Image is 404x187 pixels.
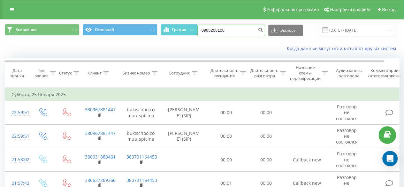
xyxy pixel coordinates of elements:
[367,68,404,79] div: Комментарий/категория звонка
[35,68,49,79] div: Тип звонка
[169,70,190,76] div: Сотрудник
[330,7,371,12] span: Настройки профиля
[287,45,399,51] a: Когда данные могут отличаться от других систем
[197,25,265,36] input: Поиск по номеру
[206,124,246,148] td: 00:00
[11,153,24,166] div: 21:58:02
[162,124,206,148] td: [PERSON_NAME] (SIP)
[85,154,116,160] a: 380931883461
[120,124,162,148] td: bukischoolcomua_spicina
[83,24,157,35] button: Основной
[206,101,246,125] td: 00:00
[336,127,358,145] span: Разговор не состоялся
[59,70,72,76] div: Статус
[161,24,197,35] button: График
[120,101,162,125] td: bukischoolcomua_spicina
[85,177,116,183] a: 380637269366
[246,148,286,172] td: 00:00
[5,68,29,79] div: Дата звонка
[246,124,286,148] td: 00:00
[5,24,80,35] button: Все звонки
[382,151,398,166] div: Open Intercom Messenger
[246,101,286,125] td: 00:00
[126,177,157,183] a: 380731164453
[268,25,303,36] button: Экспорт
[210,68,239,79] div: Длительность ожидания
[88,70,102,76] div: Клиент
[126,154,157,160] a: 380731164453
[382,7,395,12] span: Выход
[85,106,116,113] a: 380967881447
[206,148,246,172] td: 00:00
[85,130,116,136] a: 380967881447
[172,27,186,32] span: График
[250,68,278,79] div: Длительность разговора
[333,68,364,79] div: Аудиозапись разговора
[15,27,37,32] span: Все звонки
[336,151,358,168] span: Разговор не состоялся
[266,7,319,12] span: Реферальная программа
[290,65,320,81] div: Название схемы переадресации
[11,130,24,143] div: 22:59:51
[11,106,24,119] div: 22:59:51
[336,104,358,121] span: Разговор не состоялся
[162,101,206,125] td: [PERSON_NAME] (SIP)
[286,148,328,172] td: Callback new
[122,70,150,76] div: Бизнес номер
